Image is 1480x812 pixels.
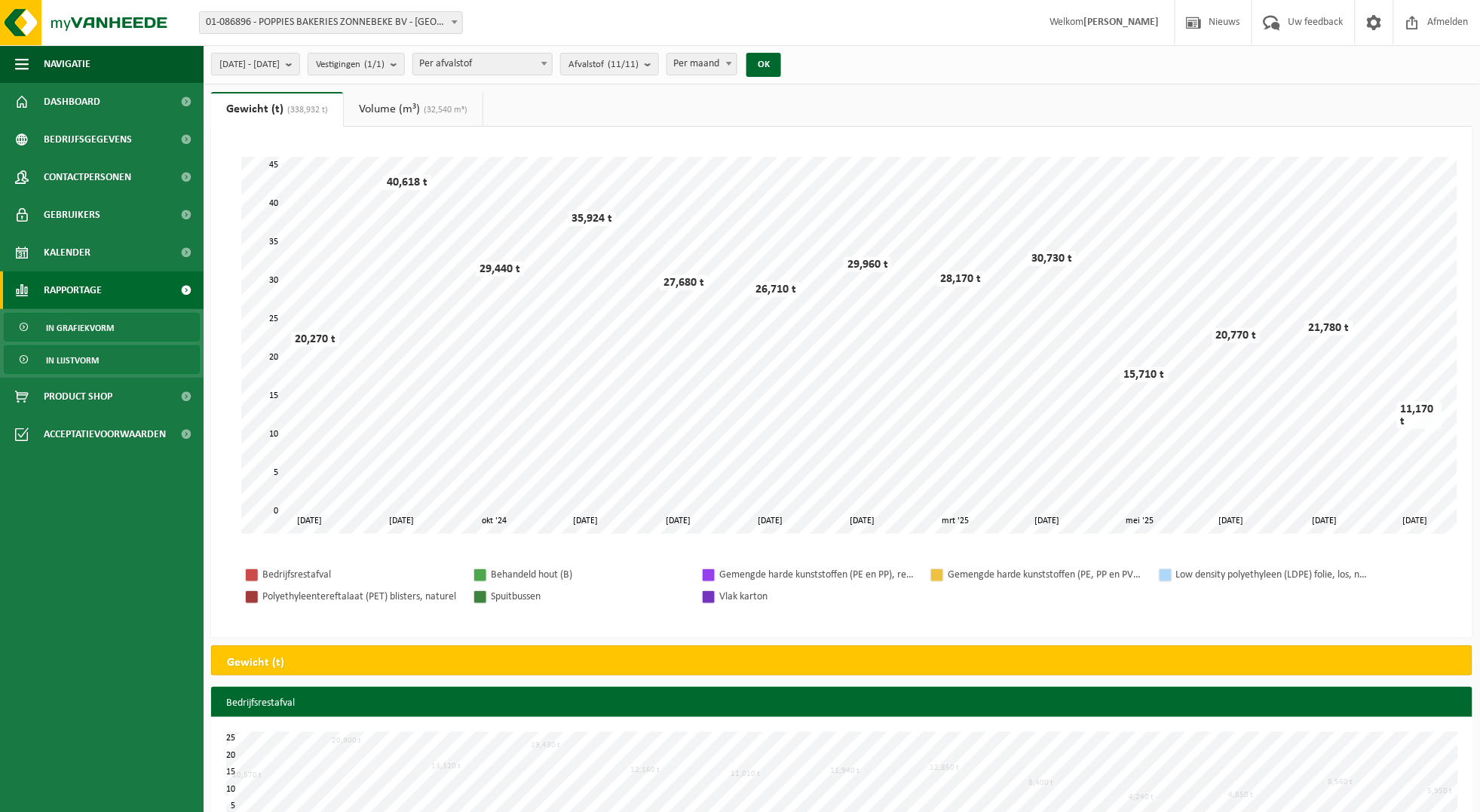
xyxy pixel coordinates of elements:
[283,106,328,115] span: (338,932 t)
[211,92,343,127] a: Gewicht (t)
[44,121,132,158] span: Bedrijfsgegevens
[666,53,737,75] span: Per maand
[1325,777,1357,788] div: 8,560 t
[211,53,300,75] button: [DATE] - [DATE]
[44,45,90,83] span: Navigatie
[1397,402,1442,429] div: 11,170 t
[364,60,385,69] count: (1/1)
[44,158,131,196] span: Contactpersonen
[46,314,114,342] span: In grafiekvorm
[608,60,639,69] count: (11/11)
[667,54,737,75] span: Per maand
[527,740,564,751] div: 19,430 t
[308,53,405,75] button: Vestigingen(1/1)
[926,762,963,774] div: 12,850 t
[219,54,280,76] span: [DATE] - [DATE]
[844,257,892,272] div: 29,960 t
[627,765,663,776] div: 12,160 t
[316,54,385,76] span: Vestigingen
[727,768,764,780] div: 11,010 t
[427,761,464,772] div: 13,320 t
[420,106,467,115] span: (32,540 m³)
[44,196,100,234] span: Gebruikers
[1176,565,1372,584] div: Low density polyethyleen (LDPE) folie, los, naturel/gekleurd (80/20)
[746,53,781,77] button: OK
[199,11,463,34] span: 01-086896 - POPPIES BAKERIES ZONNEBEKE BV - ZONNEBEKE
[948,565,1144,584] div: Gemengde harde kunststoffen (PE, PP en PVC), recycleerbaar (industrieel)
[262,565,458,584] div: Bedrijfsrestafval
[476,262,524,277] div: 29,440 t
[936,271,985,286] div: 28,170 t
[1225,789,1258,801] div: 4,850 t
[44,234,90,271] span: Kalender
[212,646,299,679] h2: Gewicht (t)
[44,83,100,121] span: Dashboard
[412,53,553,75] span: Per afvalstof
[568,54,639,76] span: Afvalstof
[383,175,431,190] div: 40,618 t
[660,275,708,290] div: 27,680 t
[44,378,112,415] span: Product Shop
[826,765,863,777] div: 11,940 t
[1028,251,1077,266] div: 30,730 t
[1424,786,1457,797] div: 5,950 t
[413,54,552,75] span: Per afvalstof
[262,587,458,606] div: Polyethyleentereftalaat (PET) blisters, naturel
[344,92,483,127] a: Volume (m³)
[752,282,800,297] div: 26,710 t
[1305,320,1353,336] div: 21,780 t
[1084,17,1160,28] strong: [PERSON_NAME]
[44,271,102,309] span: Rapportage
[291,332,339,347] div: 20,270 t
[4,313,200,342] a: In grafiekvorm
[1126,792,1158,803] div: 4,240 t
[1025,777,1058,789] div: 8,400 t
[560,53,659,75] button: Afvalstof(11/11)
[8,779,252,812] iframe: chat widget
[44,415,166,453] span: Acceptatievoorwaarden
[491,565,687,584] div: Behandeld hout (B)
[719,587,915,606] div: Vlak karton
[1212,328,1261,343] div: 20,770 t
[328,735,365,746] div: 20,900 t
[568,211,616,226] div: 35,924 t
[228,770,265,781] div: 10,570 t
[211,687,1472,720] h3: Bedrijfsrestafval
[719,565,915,584] div: Gemengde harde kunststoffen (PE en PP), recycleerbaar (industrieel)
[1120,367,1169,382] div: 15,710 t
[491,587,687,606] div: Spuitbussen
[46,346,99,375] span: In lijstvorm
[4,345,200,374] a: In lijstvorm
[200,12,462,33] span: 01-086896 - POPPIES BAKERIES ZONNEBEKE BV - ZONNEBEKE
